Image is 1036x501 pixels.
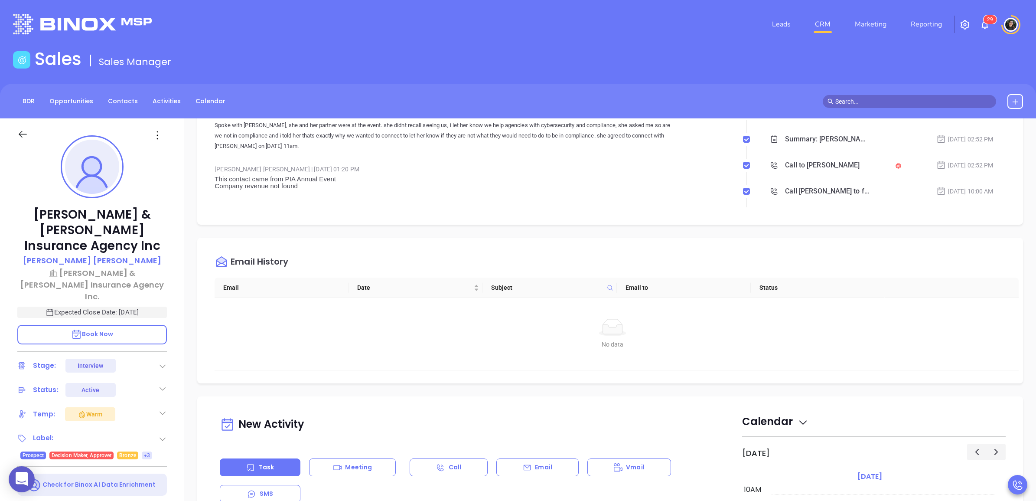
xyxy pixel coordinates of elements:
[785,133,869,146] div: Summary: [PERSON_NAME] from Motiva called [PERSON_NAME] at "Former Insurance Agency, [PERSON_NAME...
[33,359,56,372] div: Stage:
[23,451,44,460] span: Prospect
[65,140,119,194] img: profile-user
[1004,18,1018,32] img: user
[626,463,645,472] p: Vmail
[78,359,104,373] div: Interview
[17,267,167,302] a: [PERSON_NAME] & [PERSON_NAME] Insurance Agency Inc.
[936,134,994,144] div: [DATE] 02:52 PM
[742,485,763,495] div: 10am
[984,15,997,24] sup: 29
[907,16,945,33] a: Reporting
[357,283,472,292] span: Date
[23,255,161,267] a: [PERSON_NAME] [PERSON_NAME]
[44,94,98,108] a: Opportunities
[491,283,603,292] span: Subject
[33,408,55,421] div: Temp:
[449,463,461,472] p: Call
[990,16,993,23] span: 9
[936,187,994,196] div: [DATE] 10:00 AM
[349,278,482,298] th: Date
[617,278,751,298] th: Email to
[345,463,372,472] p: Meeting
[215,120,676,151] p: Spoke with [PERSON_NAME], she and her partner were at the event. she didnt recall seeing us, i le...
[147,94,186,108] a: Activities
[260,489,273,498] p: SMS
[103,94,143,108] a: Contacts
[936,160,994,170] div: [DATE] 02:52 PM
[960,20,970,30] img: iconSetting
[851,16,890,33] a: Marketing
[827,98,834,105] span: search
[35,49,81,69] h1: Sales
[17,207,167,254] p: [PERSON_NAME] & [PERSON_NAME] Insurance Agency Inc
[119,451,136,460] span: Bronze
[99,55,171,69] span: Sales Manager
[811,16,834,33] a: CRM
[835,97,991,106] input: Search…
[71,330,114,338] span: Book Now
[215,278,349,298] th: Email
[225,340,1000,349] div: No data
[17,94,40,108] a: BDR
[311,166,313,173] span: |
[785,185,869,198] div: Call [PERSON_NAME] to follow up
[231,257,288,269] div: Email History
[52,451,111,460] span: Decision Maker, Approver
[259,463,274,472] p: Task
[215,163,676,176] div: [PERSON_NAME] [PERSON_NAME] [DATE] 01:20 PM
[856,471,884,483] a: [DATE]
[215,176,676,183] p: This contact came from PIA Annual Event
[980,20,990,30] img: iconNotification
[42,480,156,489] p: Check for Binox AI Data Enrichment
[535,463,552,472] p: Email
[967,444,987,460] button: Previous day
[78,409,102,419] div: Warm
[144,451,150,460] span: +3
[17,307,167,318] p: Expected Close Date: [DATE]
[215,183,676,190] p: Company revenue not found
[987,16,990,23] span: 2
[13,14,152,34] img: logo
[785,159,860,172] div: Call to [PERSON_NAME]
[742,414,808,429] span: Calendar
[742,449,770,458] h2: [DATE]
[220,414,671,436] div: New Activity
[81,383,99,397] div: Active
[986,444,1006,460] button: Next day
[190,94,231,108] a: Calendar
[769,16,794,33] a: Leads
[33,383,59,396] div: Status:
[751,278,885,298] th: Status
[23,255,161,266] p: [PERSON_NAME] [PERSON_NAME]
[33,432,54,445] div: Label:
